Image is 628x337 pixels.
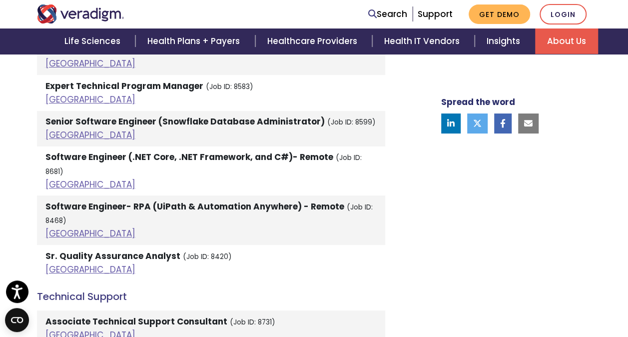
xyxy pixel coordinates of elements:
a: Login [540,4,587,24]
a: Support [418,8,453,20]
a: Get Demo [469,4,530,24]
strong: Senior Software Engineer (Snowflake Database Administrator) [45,115,325,127]
a: About Us [535,28,598,54]
a: [GEOGRAPHIC_DATA] [45,93,135,105]
a: Health IT Vendors [372,28,475,54]
small: (Job ID: 8583) [206,82,253,91]
strong: Associate Technical Support Consultant [45,315,227,327]
strong: Spread the word [441,96,515,108]
button: Open CMP widget [5,308,29,332]
small: (Job ID: 8731) [230,317,275,327]
img: Veradigm logo [37,4,124,23]
strong: Software Engineer- RPA (UiPath & Automation Anywhere) - Remote [45,200,344,212]
a: Healthcare Providers [255,28,372,54]
a: [GEOGRAPHIC_DATA] [45,57,135,69]
a: Search [368,7,407,21]
a: [GEOGRAPHIC_DATA] [45,227,135,239]
a: Life Sciences [52,28,135,54]
a: [GEOGRAPHIC_DATA] [45,263,135,275]
small: (Job ID: 8599) [327,117,376,127]
a: Insights [475,28,535,54]
a: [GEOGRAPHIC_DATA] [45,129,135,141]
a: [GEOGRAPHIC_DATA] [45,178,135,190]
strong: Expert Technical Program Manager [45,80,203,92]
strong: Software Engineer (.NET Core, .NET Framework, and C#)- Remote [45,151,333,163]
small: (Job ID: 8681) [45,153,362,176]
strong: Sr. Quality Assurance Analyst [45,250,180,262]
a: Health Plans + Payers [135,28,255,54]
small: (Job ID: 8420) [183,252,232,261]
h4: Technical Support [37,290,385,302]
